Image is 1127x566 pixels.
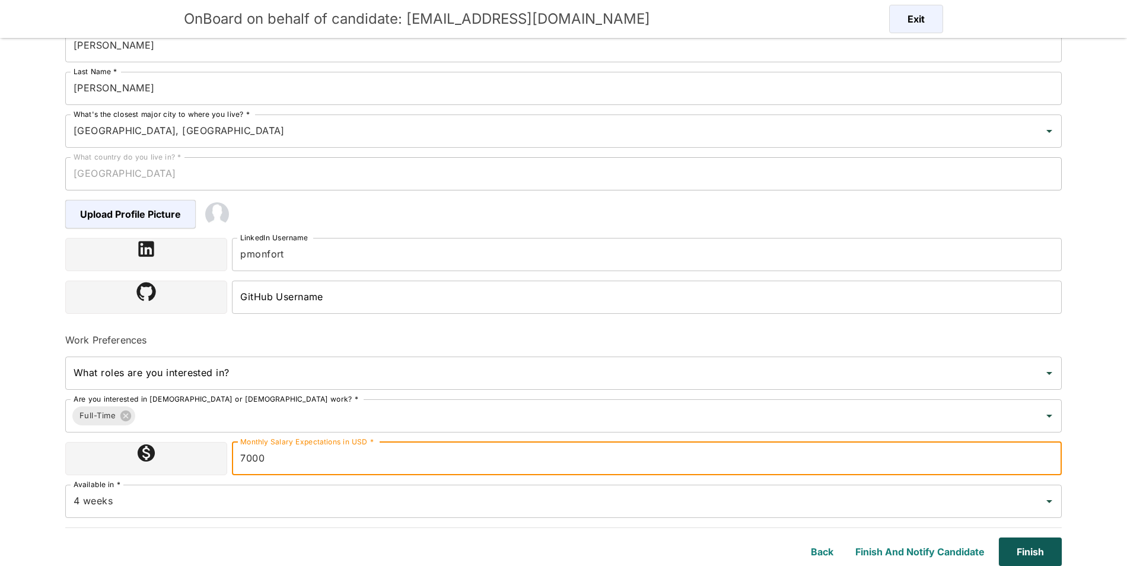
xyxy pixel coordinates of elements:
span: Upload Profile Picture [65,200,196,228]
label: Last Name * [74,66,117,77]
label: LinkedIn Username [240,233,308,243]
label: Available in * [74,479,120,489]
label: Monthly Salary Expectations in USD * [240,437,374,447]
button: Finish [999,538,1062,566]
img: 2Q== [205,202,229,226]
button: Open [1041,123,1058,139]
h5: OnBoard on behalf of candidate: [EMAIL_ADDRESS][DOMAIN_NAME] [184,9,650,28]
button: Open [1041,365,1058,381]
button: Exit [889,5,943,33]
span: Full-Time [72,409,123,422]
label: What country do you live in? * [74,152,182,162]
div: Full-Time [72,406,135,425]
button: Open [1041,493,1058,510]
h6: Work Preferences [65,333,1062,347]
button: Open [1041,408,1058,424]
label: What's the closest major city to where you live? * [74,109,250,119]
button: Finish and Notify Candidate [855,538,985,566]
button: Back [803,538,841,566]
label: Are you interested in [DEMOGRAPHIC_DATA] or [DEMOGRAPHIC_DATA] work? * [74,394,358,404]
